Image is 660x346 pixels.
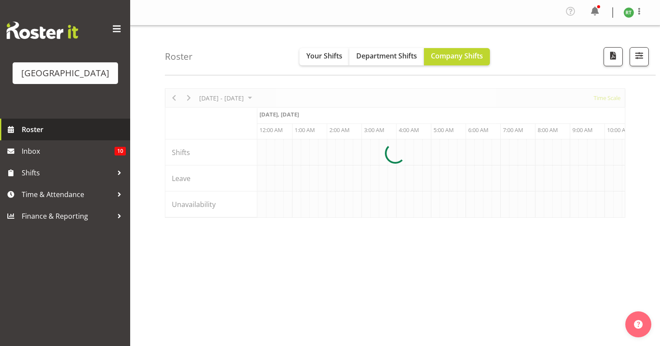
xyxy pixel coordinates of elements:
[624,7,634,18] img: richard-test10237.jpg
[115,147,126,155] span: 10
[630,47,649,66] button: Filter Shifts
[604,47,623,66] button: Download a PDF of the roster according to the set date range.
[22,145,115,158] span: Inbox
[356,51,417,61] span: Department Shifts
[165,52,193,61] h4: Roster
[634,320,643,329] img: help-xxl-2.png
[306,51,342,61] span: Your Shifts
[22,188,113,201] span: Time & Attendance
[22,123,126,136] span: Roster
[431,51,483,61] span: Company Shifts
[299,48,349,65] button: Your Shifts
[21,67,109,80] div: [GEOGRAPHIC_DATA]
[7,22,78,39] img: Rosterit website logo
[22,210,113,223] span: Finance & Reporting
[424,48,490,65] button: Company Shifts
[22,166,113,179] span: Shifts
[349,48,424,65] button: Department Shifts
